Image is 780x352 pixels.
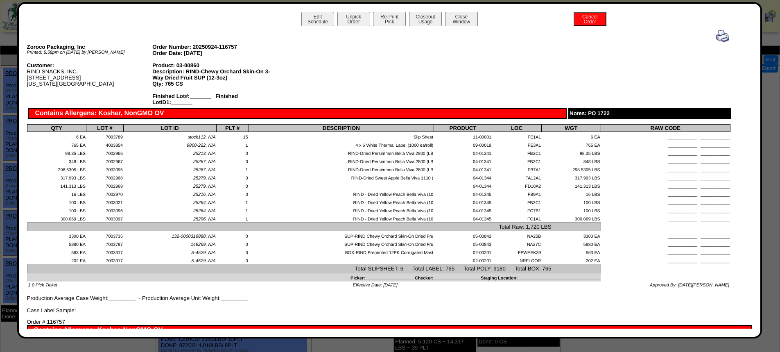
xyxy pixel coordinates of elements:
[434,239,492,248] td: 05-00843
[601,214,730,222] td: ____________ ____________
[249,206,434,214] td: RIND - Dried Yellow Peach Bella Viva (10
[542,248,601,256] td: 563 EA
[27,239,86,248] td: 5880 EA
[216,256,249,264] td: 0
[492,140,541,148] td: FE3A1
[249,248,434,256] td: BOX-RIND Preprinted 12PK Corrugated Mast
[434,148,492,157] td: 04-01341
[86,181,123,189] td: 7002968
[542,189,601,198] td: 16 LBS
[492,248,541,256] td: FFWEEK39
[434,248,492,256] td: 02-00201
[216,198,249,206] td: 1
[27,231,86,239] td: 3300 EA
[601,206,730,214] td: ____________ ____________
[191,242,216,247] span: 149269, N/A
[27,273,601,281] td: Picker:____________________ Checker:___________________ Staging Location:________________________...
[27,50,153,55] div: Printed: 5:58pm on [DATE] by [PERSON_NAME]
[152,68,278,81] div: Description: RIND-Chewy Orchard Skin-On 3-Way Dried Fruit SUP (12-3oz)
[601,157,730,165] td: ____________ ____________
[601,189,730,198] td: ____________ ____________
[249,165,434,173] td: RIND-Dried Persimmon Bella Viva 2800 (LB
[542,214,601,222] td: 300.069 LBS
[216,125,249,132] th: PLT #
[542,198,601,206] td: 100 LBS
[193,217,216,222] span: 25296, N/A
[216,181,249,189] td: 0
[86,198,123,206] td: 7003021
[601,256,730,264] td: ____________ ____________
[601,165,730,173] td: ____________ ____________
[542,132,601,140] td: 6 EA
[492,181,541,189] td: FD10A2
[249,231,434,239] td: SUP-RIND Chewy Orchard Skin-On Dried Fru
[86,125,123,132] th: LOT #
[28,283,57,288] span: 1.0 Pick Ticket
[492,157,541,165] td: FB2C1
[191,259,216,263] span: S-4529, N/A
[249,198,434,206] td: RIND - Dried Yellow Peach Bella Viva (10
[434,214,492,222] td: 04-01345
[249,125,434,132] th: DESCRIPTION
[434,173,492,181] td: 04-01344
[574,12,606,26] button: CancelOrder
[216,132,249,140] td: 15
[216,165,249,173] td: 1
[434,132,492,140] td: 11-00001
[27,157,86,165] td: 348 LBS
[27,62,153,68] div: Customer:
[27,125,86,132] th: QTY
[601,173,730,181] td: ____________ ____________
[601,140,730,148] td: ____________ ____________
[191,250,216,255] span: S-4529, N/A
[27,214,86,222] td: 300.069 LBS
[601,198,730,206] td: ____________ ____________
[601,239,730,248] td: ____________ ____________
[152,62,278,68] div: Product: 03-00860
[86,239,123,248] td: 7003797
[152,44,278,50] div: Order Number: 20250924-116757
[434,256,492,264] td: 02-00201
[216,148,249,157] td: 0
[216,231,249,239] td: 0
[27,165,86,173] td: 298.5305 LBS
[249,214,434,222] td: RIND - Dried Yellow Peach Bella Viva (10
[187,143,216,148] span: 9800-222, N/A
[86,256,123,264] td: 7003317
[249,140,434,148] td: 4 x 6 White Thermal Label (1000 ea/roll)
[193,176,216,181] span: 25279, N/A
[123,125,216,132] th: LOT ID
[492,173,541,181] td: FA12A1
[492,231,541,239] td: NA25B
[434,198,492,206] td: 04-01345
[601,248,730,256] td: ____________ ____________
[216,214,249,222] td: 1
[542,140,601,148] td: 765 EA
[193,209,216,213] span: 25264, N/A
[249,132,434,140] td: Slip Sheet
[542,157,601,165] td: 348 LBS
[86,189,123,198] td: 7002970
[216,206,249,214] td: 1
[152,50,278,56] div: Order Date: [DATE]
[27,189,86,198] td: 16 LBS
[492,125,541,132] th: LOC
[172,234,216,239] span: 132-0000316888, N/A
[27,248,86,256] td: 563 EA
[216,157,249,165] td: 0
[27,173,86,181] td: 317.993 LBS
[601,148,730,157] td: ____________ ____________
[249,173,434,181] td: RIND-Dried Sweet Apple Bella Viva 1110 (
[542,206,601,214] td: 100 LBS
[716,30,729,43] img: print.gif
[249,189,434,198] td: RIND - Dried Yellow Peach Bella Viva (10
[492,214,541,222] td: FC1A1
[492,132,541,140] td: FE1A1
[27,206,86,214] td: 100 LBS
[434,125,492,132] th: PRODUCT
[601,181,730,189] td: ____________ ____________
[27,256,86,264] td: 202 EA
[193,184,216,189] span: 25279, N/A
[86,148,123,157] td: 7002966
[434,189,492,198] td: 04-01345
